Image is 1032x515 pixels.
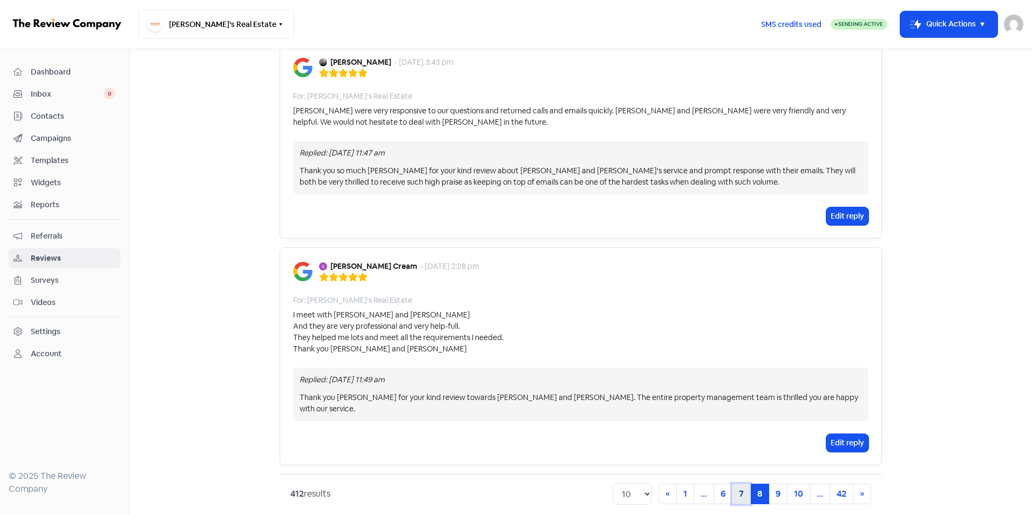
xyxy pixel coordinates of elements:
[293,58,313,77] img: Image
[826,207,868,225] button: Edit reply
[31,275,116,286] span: Surveys
[900,11,997,37] button: Quick Actions
[830,484,853,504] a: 42
[293,105,868,128] div: [PERSON_NAME] were very responsive to our questions and returned calls and emails quickly. [PERSO...
[319,58,327,66] img: Avatar
[31,231,116,242] span: Referrals
[293,262,313,281] img: Image
[300,375,385,384] i: Replied: [DATE] 11:49 am
[104,89,116,99] span: 0
[9,226,120,246] a: Referrals
[9,195,120,215] a: Reports
[787,484,810,504] a: 10
[31,199,116,211] span: Reports
[9,173,120,193] a: Widgets
[31,348,62,360] div: Account
[300,392,862,415] div: Thank you [PERSON_NAME] for your kind review towards [PERSON_NAME] and [PERSON_NAME]. The entire ...
[395,57,453,68] div: - [DATE] 3:43 pm
[9,248,120,268] a: Reviews
[9,106,120,126] a: Contacts
[9,84,120,104] a: Inbox 0
[732,484,751,504] a: 7
[290,487,330,500] div: results
[810,484,830,504] a: ...
[752,18,831,29] a: SMS credits used
[420,261,479,272] div: - [DATE] 2:28 pm
[293,91,412,102] div: For: [PERSON_NAME]'s Real Estate
[9,270,120,290] a: Surveys
[138,10,294,39] button: [PERSON_NAME]'s Real Estate
[31,297,116,308] span: Videos
[31,177,116,188] span: Widgets
[31,66,116,78] span: Dashboard
[300,165,862,188] div: Thank you so much [PERSON_NAME] for your kind review about [PERSON_NAME] and [PERSON_NAME]'s serv...
[9,293,120,313] a: Videos
[9,322,120,342] a: Settings
[831,18,887,31] a: Sending Active
[860,488,864,499] span: »
[9,344,120,364] a: Account
[31,89,104,100] span: Inbox
[666,488,670,499] span: «
[853,484,871,504] a: Next
[1004,15,1023,34] img: User
[769,484,787,504] a: 9
[9,128,120,148] a: Campaigns
[330,261,417,272] b: [PERSON_NAME] Cream
[330,57,391,68] b: [PERSON_NAME]
[838,21,883,28] span: Sending Active
[9,470,120,496] div: © 2025 The Review Company
[694,484,714,504] a: ...
[31,111,116,122] span: Contacts
[31,326,60,337] div: Settings
[300,148,385,158] i: Replied: [DATE] 11:47 am
[31,155,116,166] span: Templates
[31,133,116,144] span: Campaigns
[761,19,821,30] span: SMS credits used
[9,151,120,171] a: Templates
[31,253,116,264] span: Reviews
[714,484,732,504] a: 6
[319,262,327,270] img: Avatar
[676,484,694,504] a: 1
[826,434,868,452] button: Edit reply
[293,309,504,355] div: I meet with [PERSON_NAME] and [PERSON_NAME] And they are very professional and very help-full. Th...
[293,295,412,306] div: For: [PERSON_NAME]'s Real Estate
[9,62,120,82] a: Dashboard
[658,484,677,504] a: Previous
[290,488,304,499] strong: 412
[750,484,769,504] a: 8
